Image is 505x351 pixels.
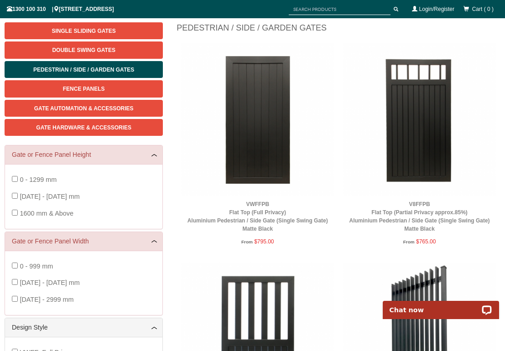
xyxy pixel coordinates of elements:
a: Fence Panels [5,80,163,97]
span: Gate Hardware & Accessories [36,124,131,131]
span: [DATE] - 2999 mm [20,296,73,303]
a: Double Swing Gates [5,41,163,58]
a: Gate Automation & Accessories [5,100,163,117]
a: Login/Register [419,6,454,12]
span: 0 - 999 mm [20,263,53,270]
img: VWFFPB - Flat Top (Full Privacy) - Aluminium Pedestrian / Side Gate (Single Swing Gate) - Matte B... [181,43,334,196]
input: SEARCH PRODUCTS [289,4,390,15]
span: 0 - 1299 mm [20,176,57,183]
a: V8FFPBFlat Top (Partial Privacy approx.85%)Aluminium Pedestrian / Side Gate (Single Swing Gate)Ma... [349,201,490,232]
span: 1300 100 310 | [STREET_ADDRESS] [7,6,114,12]
a: Design Style [12,323,156,332]
span: [DATE] - [DATE] mm [20,193,79,200]
span: $795.00 [254,238,274,245]
span: Single Sliding Gates [52,28,115,34]
a: Pedestrian / Side / Garden Gates [5,61,163,78]
span: From [241,239,253,244]
a: Gate Hardware & Accessories [5,119,163,136]
span: Fence Panels [63,86,105,92]
span: $765.00 [416,238,436,245]
span: Pedestrian / Side / Garden Gates [33,67,134,73]
img: V8FFPB - Flat Top (Partial Privacy approx.85%) - Aluminium Pedestrian / Side Gate (Single Swing G... [343,43,496,196]
span: From [403,239,415,244]
a: Gate or Fence Panel Width [12,237,156,246]
a: Gate or Fence Panel Height [12,150,156,160]
h1: Pedestrian / Side / Garden Gates [177,22,500,38]
span: Gate Automation & Accessories [34,105,134,112]
span: Double Swing Gates [52,47,115,53]
span: [DATE] - [DATE] mm [20,279,79,286]
iframe: LiveChat chat widget [377,290,505,319]
a: VWFFPBFlat Top (Full Privacy)Aluminium Pedestrian / Side Gate (Single Swing Gate)Matte Black [187,201,328,232]
span: Cart ( 0 ) [472,6,494,12]
a: Single Sliding Gates [5,22,163,39]
span: 1600 mm & Above [20,210,73,217]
